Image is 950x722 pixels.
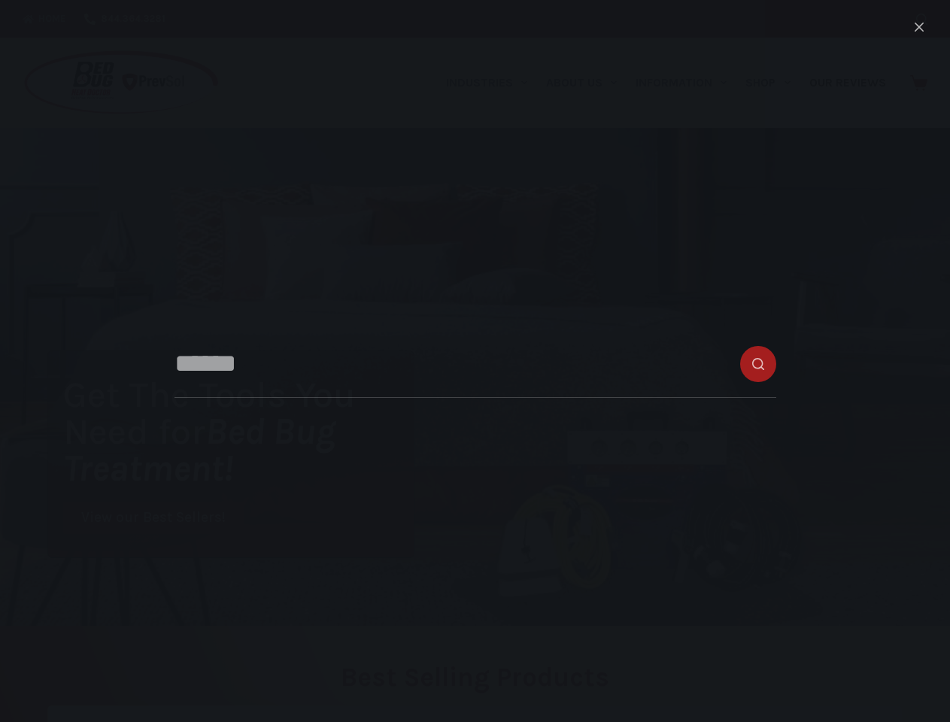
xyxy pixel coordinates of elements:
[63,410,335,490] i: Bed Bug Treatment!
[81,511,226,525] span: View our Best Sellers!
[23,50,220,117] img: Prevsol/Bed Bug Heat Doctor
[436,38,895,128] nav: Primary
[800,38,895,128] a: Our Reviews
[436,38,536,128] a: Industries
[916,14,927,25] button: Search
[63,502,244,534] a: View our Best Sellers!
[47,664,903,690] h2: Best Selling Products
[536,38,626,128] a: About Us
[12,6,57,51] button: Open LiveChat chat widget
[627,38,736,128] a: Information
[63,376,414,487] h1: Get The Tools You Need for
[736,38,800,128] a: Shop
